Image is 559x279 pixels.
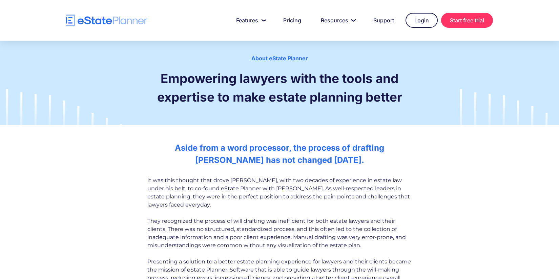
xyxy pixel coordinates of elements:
[365,14,402,27] a: Support
[147,69,412,106] h1: Empowering lawyers with the tools and expertise to make estate planning better
[228,14,272,27] a: Features
[147,142,412,166] h2: Aside from a word processor, the process of drafting [PERSON_NAME] has not changed [DATE].
[66,15,147,26] a: home
[275,14,309,27] a: Pricing
[441,13,493,28] a: Start free trial
[47,54,512,62] div: About eState Planner
[313,14,362,27] a: Resources
[406,13,438,28] a: Login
